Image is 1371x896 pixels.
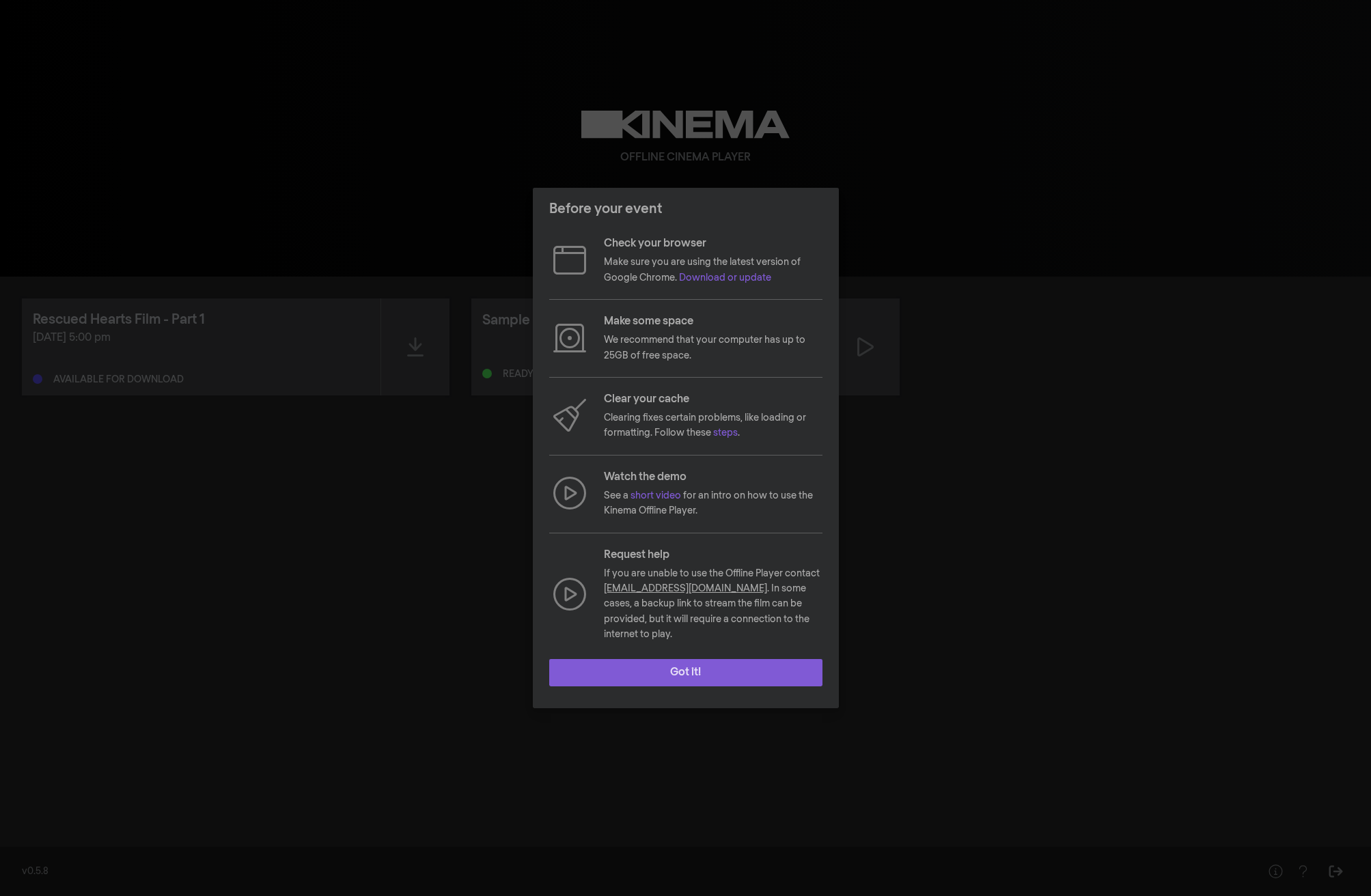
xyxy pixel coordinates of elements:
p: Request help [604,547,822,563]
header: Before your event [533,188,839,230]
a: short video [631,491,681,501]
a: steps [713,428,738,438]
p: Clearing fixes certain problems, like loading or formatting. Follow these . [604,410,822,441]
p: If you are unable to use the Offline Player contact . In some cases, a backup link to stream the ... [604,566,822,643]
p: Clear your cache [604,391,822,408]
p: Make sure you are using the latest version of Google Chrome. [604,255,822,285]
p: Check your browser [604,236,822,252]
p: Make some space [604,313,822,330]
button: Got it! [549,659,822,686]
p: We recommend that your computer has up to 25GB of free space. [604,333,822,363]
p: Watch the demo [604,469,822,486]
p: See a for an intro on how to use the Kinema Offline Player. [604,488,822,519]
a: Download or update [679,273,771,283]
a: [EMAIL_ADDRESS][DOMAIN_NAME] [604,584,767,593]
